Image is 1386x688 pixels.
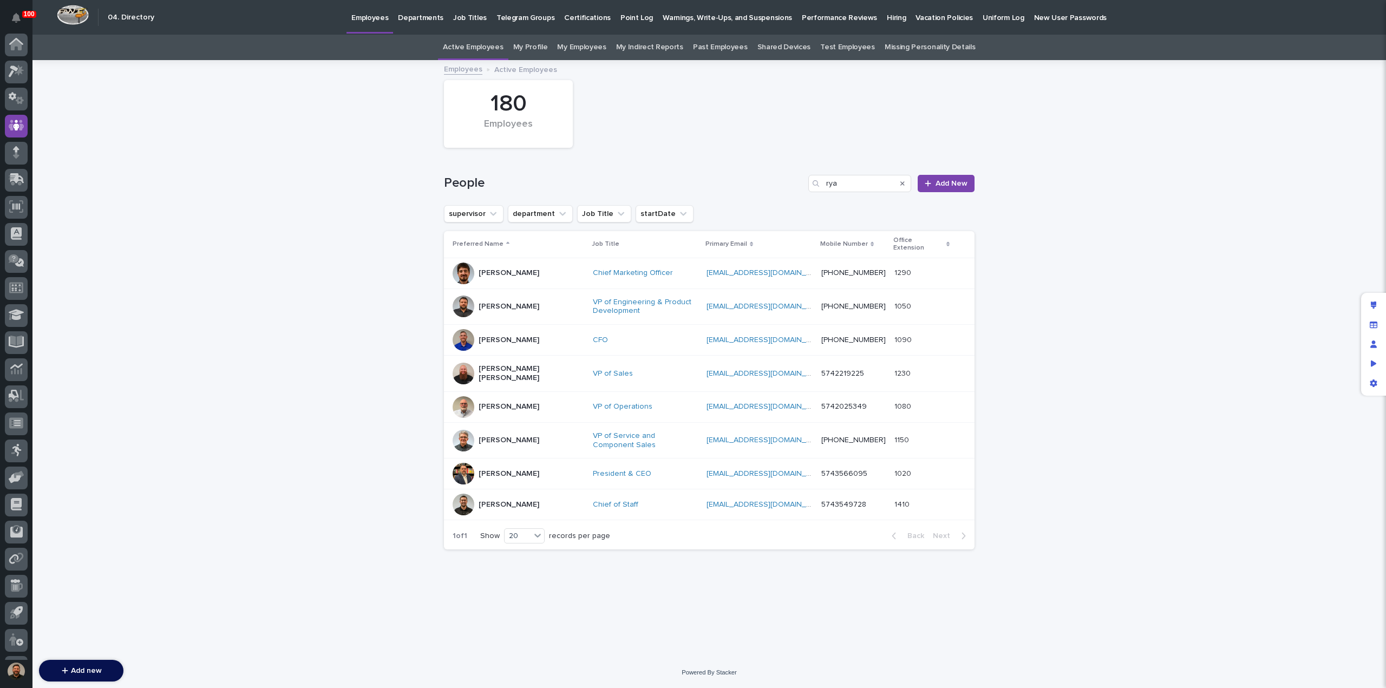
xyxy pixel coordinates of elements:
a: Missing Personality Details [885,35,976,60]
p: [PERSON_NAME] [479,268,539,278]
a: VP of Operations [593,402,652,411]
p: 1150 [894,434,911,445]
a: VP of Engineering & Product Development [593,298,698,316]
tr: [PERSON_NAME]Chief Marketing Officer [EMAIL_ADDRESS][DOMAIN_NAME] [PHONE_NUMBER]12901290 [444,258,975,289]
p: [PERSON_NAME] [479,469,539,479]
p: [PERSON_NAME] [479,302,539,311]
a: [EMAIL_ADDRESS][DOMAIN_NAME] [707,470,829,477]
p: Show [480,532,500,541]
div: Manage users [1364,335,1383,354]
a: [EMAIL_ADDRESS][DOMAIN_NAME] [707,436,829,444]
a: 5743549728 [821,501,866,508]
div: 180 [462,90,554,117]
a: [PHONE_NUMBER] [821,436,886,444]
a: 5743566095 [821,470,867,477]
button: supervisor [444,205,504,222]
a: [EMAIL_ADDRESS][DOMAIN_NAME] [707,269,829,277]
h2: 04. Directory [108,13,154,22]
div: 20 [505,530,531,542]
p: Preferred Name [453,238,504,250]
div: Notifications100 [14,13,28,30]
img: Workspace Logo [57,5,89,25]
a: [EMAIL_ADDRESS][DOMAIN_NAME] [707,501,829,508]
a: Test Employees [820,35,875,60]
a: Shared Devices [757,35,811,60]
div: App settings [1364,374,1383,393]
button: Back [883,531,929,541]
p: 1290 [894,266,913,278]
p: [PERSON_NAME] [479,436,539,445]
a: Add New [918,175,975,192]
iframe: Open customer support [1351,652,1381,682]
a: [PHONE_NUMBER] [821,336,886,344]
a: Chief Marketing Officer [593,268,673,278]
a: [PHONE_NUMBER] [821,269,886,277]
p: Mobile Number [820,238,868,250]
button: startDate [636,205,694,222]
button: Next [929,531,975,541]
div: Edit layout [1364,296,1383,315]
p: Job Title [592,238,619,250]
button: users-avatar [5,660,28,683]
p: [PERSON_NAME] [479,500,539,509]
p: 1020 [894,467,913,479]
button: Add new [39,660,123,682]
a: VP of Service and Component Sales [593,431,698,450]
tr: [PERSON_NAME]VP of Service and Component Sales [EMAIL_ADDRESS][DOMAIN_NAME] [PHONE_NUMBER]11501150 [444,422,975,458]
p: 1050 [894,300,913,311]
a: Powered By Stacker [682,669,736,676]
p: [PERSON_NAME] [PERSON_NAME] [479,364,584,383]
p: Active Employees [494,63,557,75]
a: President & CEO [593,469,651,479]
p: 100 [24,10,35,18]
p: 1230 [894,367,913,378]
a: VP of Sales [593,369,633,378]
p: 1 of 1 [444,523,476,549]
a: CFO [593,336,608,345]
span: Next [933,532,957,540]
a: Active Employees [443,35,503,60]
div: Manage fields and data [1364,315,1383,335]
a: Past Employees [693,35,748,60]
a: My Employees [557,35,606,60]
tr: [PERSON_NAME]VP of Operations [EMAIL_ADDRESS][DOMAIN_NAME] 574202534910801080 [444,391,975,422]
p: Office Extension [893,234,944,254]
a: [EMAIL_ADDRESS][DOMAIN_NAME] [707,303,829,310]
button: department [508,205,573,222]
a: Chief of Staff [593,500,638,509]
button: Job Title [577,205,631,222]
a: [EMAIL_ADDRESS][DOMAIN_NAME] [707,403,829,410]
a: 5742219225 [821,370,864,377]
tr: [PERSON_NAME]VP of Engineering & Product Development [EMAIL_ADDRESS][DOMAIN_NAME] [PHONE_NUMBER]1... [444,289,975,325]
p: records per page [549,532,610,541]
a: [PHONE_NUMBER] [821,303,886,310]
h1: People [444,175,804,191]
p: Primary Email [705,238,747,250]
span: Add New [936,180,967,187]
a: 5742025349 [821,403,867,410]
tr: [PERSON_NAME] [PERSON_NAME]VP of Sales [EMAIL_ADDRESS][DOMAIN_NAME] 574221922512301230 [444,356,975,392]
span: Back [901,532,924,540]
p: [PERSON_NAME] [479,402,539,411]
p: [PERSON_NAME] [479,336,539,345]
div: Employees [462,119,554,141]
a: My Indirect Reports [616,35,683,60]
p: 1080 [894,400,913,411]
p: 1410 [894,498,912,509]
tr: [PERSON_NAME]Chief of Staff [EMAIL_ADDRESS][DOMAIN_NAME] 574354972814101410 [444,489,975,520]
div: Preview as [1364,354,1383,374]
a: [EMAIL_ADDRESS][DOMAIN_NAME] [707,370,829,377]
tr: [PERSON_NAME]President & CEO [EMAIL_ADDRESS][DOMAIN_NAME] 574356609510201020 [444,458,975,489]
input: Search [808,175,911,192]
p: 1090 [894,333,914,345]
a: My Profile [513,35,548,60]
tr: [PERSON_NAME]CFO [EMAIL_ADDRESS][DOMAIN_NAME] [PHONE_NUMBER]10901090 [444,325,975,356]
a: [EMAIL_ADDRESS][DOMAIN_NAME] [707,336,829,344]
a: Employees [444,62,482,75]
button: Notifications [5,6,28,29]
